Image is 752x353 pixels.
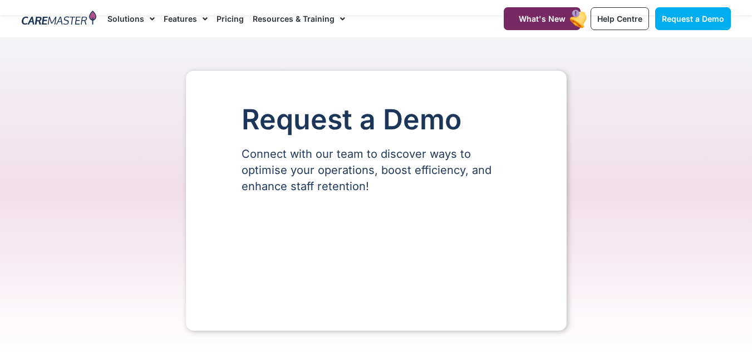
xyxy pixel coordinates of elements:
iframe: Form 0 [242,214,511,297]
span: What's New [519,14,566,23]
a: Request a Demo [655,7,731,30]
a: What's New [504,7,581,30]
span: Request a Demo [662,14,724,23]
img: CareMaster Logo [22,11,97,27]
a: Help Centre [591,7,649,30]
p: Connect with our team to discover ways to optimise your operations, boost efficiency, and enhance... [242,146,511,195]
h1: Request a Demo [242,104,511,135]
span: Help Centre [597,14,642,23]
